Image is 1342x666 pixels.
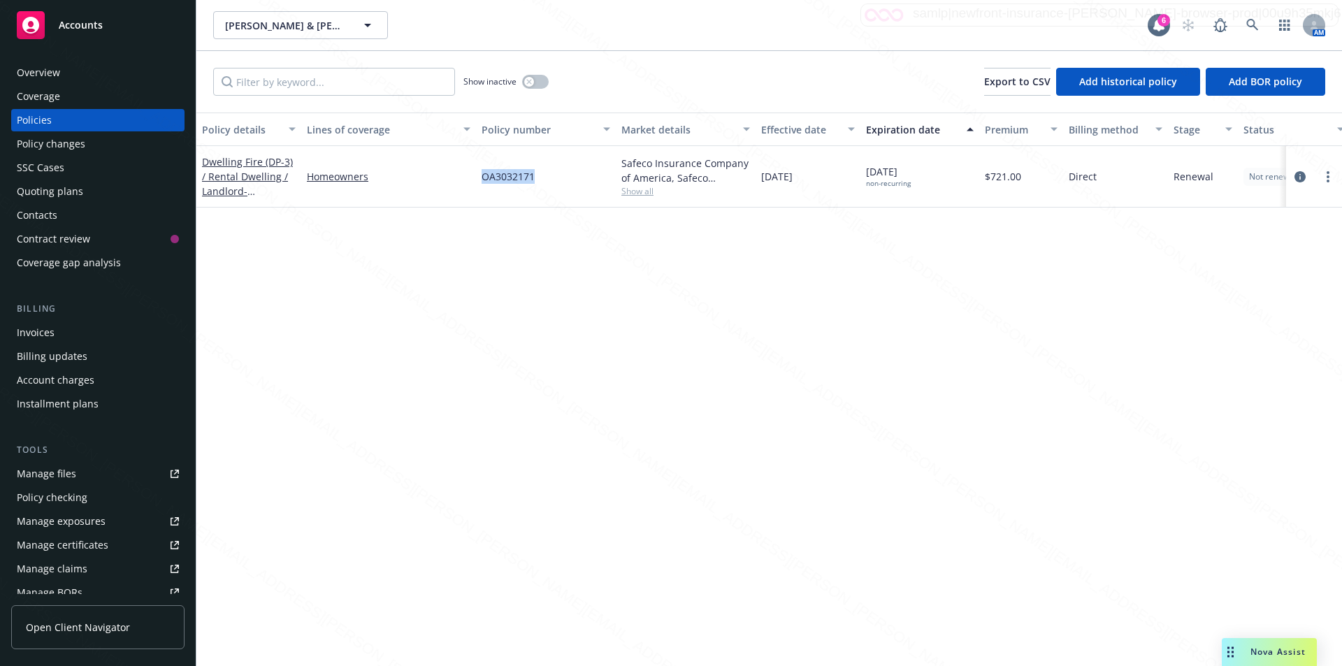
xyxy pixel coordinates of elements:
span: OA3032171 [482,169,535,184]
div: Invoices [17,321,55,344]
div: Drag to move [1222,638,1239,666]
button: Premium [979,113,1063,146]
span: Renewal [1174,169,1213,184]
a: circleInformation [1292,168,1308,185]
a: Manage certificates [11,534,185,556]
button: Billing method [1063,113,1168,146]
a: Installment plans [11,393,185,415]
input: Filter by keyword... [213,68,455,96]
span: Direct [1069,169,1097,184]
a: Accounts [11,6,185,45]
div: Policy checking [17,486,87,509]
a: Account charges [11,369,185,391]
a: Policy checking [11,486,185,509]
button: Add BOR policy [1206,68,1325,96]
span: - [STREET_ADDRESS] [202,184,291,212]
button: Add historical policy [1056,68,1200,96]
a: SSC Cases [11,157,185,179]
span: Not renewing [1249,171,1301,183]
div: Manage claims [17,558,87,580]
div: Tools [11,443,185,457]
a: Billing updates [11,345,185,368]
button: [PERSON_NAME] & [PERSON_NAME] [213,11,388,39]
a: Policy changes [11,133,185,155]
span: Export to CSV [984,75,1051,88]
div: Effective date [761,122,839,137]
a: Manage claims [11,558,185,580]
div: non-recurring [866,179,911,188]
div: Overview [17,61,60,84]
a: Quoting plans [11,180,185,203]
button: Effective date [756,113,860,146]
a: Switch app [1271,11,1299,39]
a: Coverage gap analysis [11,252,185,274]
div: Billing method [1069,122,1147,137]
span: [DATE] [761,169,793,184]
div: Billing updates [17,345,87,368]
div: Manage BORs [17,581,82,604]
a: more [1320,168,1336,185]
div: Safeco Insurance Company of America, Safeco Insurance (Liberty Mutual) [621,156,750,185]
a: Search [1239,11,1267,39]
div: Manage exposures [17,510,106,533]
a: Overview [11,61,185,84]
button: Policy details [196,113,301,146]
button: Stage [1168,113,1238,146]
div: Manage certificates [17,534,108,556]
button: Expiration date [860,113,979,146]
span: Show all [621,185,750,197]
div: Policies [17,109,52,131]
a: Start snowing [1174,11,1202,39]
div: Billing [11,302,185,316]
span: Nova Assist [1250,646,1306,658]
span: Add BOR policy [1229,75,1302,88]
button: Market details [616,113,756,146]
div: Market details [621,122,735,137]
button: Export to CSV [984,68,1051,96]
a: Report a Bug [1206,11,1234,39]
div: Lines of coverage [307,122,455,137]
div: Policy changes [17,133,85,155]
div: Installment plans [17,393,99,415]
div: Expiration date [866,122,958,137]
div: Coverage [17,85,60,108]
a: Coverage [11,85,185,108]
div: Quoting plans [17,180,83,203]
a: Homeowners [307,169,470,184]
div: Premium [985,122,1042,137]
a: Invoices [11,321,185,344]
a: Dwelling Fire (DP-3) / Rental Dwelling / Landlord [202,155,293,212]
div: Manage files [17,463,76,485]
span: [PERSON_NAME] & [PERSON_NAME] [225,18,346,33]
span: [DATE] [866,164,911,188]
div: Policy number [482,122,595,137]
span: Show inactive [463,75,517,87]
a: Manage BORs [11,581,185,604]
span: Add historical policy [1079,75,1177,88]
a: Manage files [11,463,185,485]
a: Manage exposures [11,510,185,533]
button: Nova Assist [1222,638,1317,666]
span: Open Client Navigator [26,620,130,635]
a: Contacts [11,204,185,226]
div: 6 [1157,14,1170,27]
div: SSC Cases [17,157,64,179]
div: Contacts [17,204,57,226]
a: Contract review [11,228,185,250]
div: Coverage gap analysis [17,252,121,274]
div: Status [1243,122,1329,137]
div: Policy details [202,122,280,137]
span: $721.00 [985,169,1021,184]
a: Policies [11,109,185,131]
div: Account charges [17,369,94,391]
button: Policy number [476,113,616,146]
div: Stage [1174,122,1217,137]
div: Contract review [17,228,90,250]
span: Accounts [59,20,103,31]
button: Lines of coverage [301,113,476,146]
